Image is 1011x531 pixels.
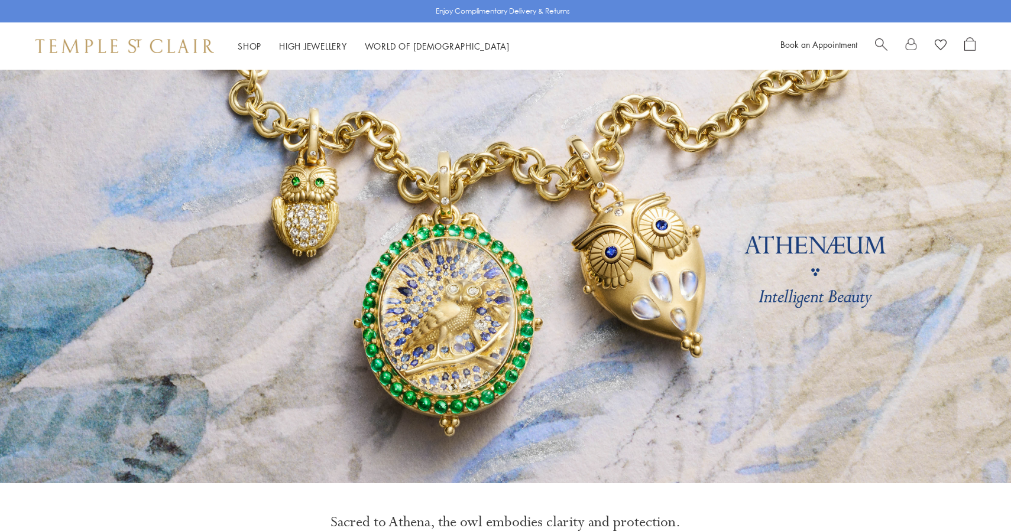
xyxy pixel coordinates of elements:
[365,40,510,52] a: World of [DEMOGRAPHIC_DATA]World of [DEMOGRAPHIC_DATA]
[964,37,976,55] a: Open Shopping Bag
[279,40,347,52] a: High JewelleryHigh Jewellery
[238,40,261,52] a: ShopShop
[238,39,510,54] nav: Main navigation
[436,5,570,17] p: Enjoy Complimentary Delivery & Returns
[875,37,887,55] a: Search
[35,39,214,53] img: Temple St. Clair
[780,38,857,50] a: Book an Appointment
[935,37,947,55] a: View Wishlist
